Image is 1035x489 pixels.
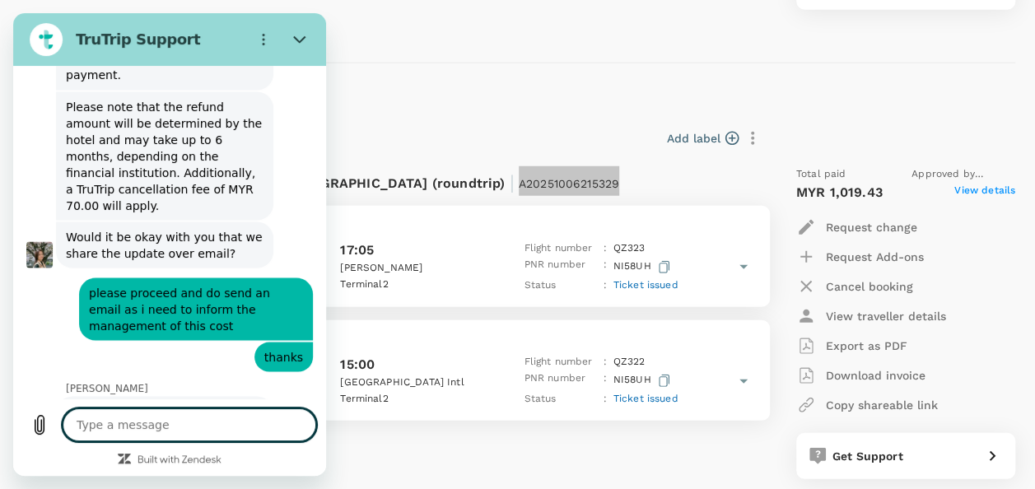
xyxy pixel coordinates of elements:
[603,391,606,407] p: :
[603,257,606,277] p: :
[796,301,946,331] button: View traveller details
[58,333,753,350] p: [DATE]
[58,219,753,235] p: [DATE]
[796,272,913,301] button: Cancel booking
[613,393,678,404] span: Ticket issued
[270,10,303,43] button: Close
[826,338,907,354] p: Export as PDF
[613,370,674,391] p: NI58UH
[796,390,938,420] button: Copy shareable link
[63,16,227,36] h2: TruTrip Support
[613,279,678,291] span: Ticket issued
[340,240,374,260] p: 17:05
[832,449,903,463] span: Get Support
[603,370,606,391] p: :
[826,367,925,384] p: Download invoice
[524,257,596,277] p: PNR number
[613,240,646,257] p: QZ 323
[53,368,313,381] p: [PERSON_NAME]
[826,278,913,295] p: Cancel booking
[796,242,924,272] button: Request Add-ons
[796,166,846,183] span: Total paid
[524,391,596,407] p: Status
[826,249,924,265] p: Request Add-ons
[954,183,1015,203] span: View details
[524,354,596,370] p: Flight number
[340,391,488,407] p: Terminal 2
[796,331,907,361] button: Export as PDF
[603,240,606,257] p: :
[911,166,1015,183] span: Approved by
[524,277,596,294] p: Status
[340,277,488,293] p: Terminal 2
[613,257,674,277] p: NI58UH
[124,442,208,453] a: Built with Zendesk: Visit the Zendesk website in a new tab
[69,264,296,327] span: please proceed and do send an email as i need to inform the management of this cost
[46,208,257,254] span: Would it be okay with you that we share the update over email?
[826,308,946,324] p: View traveller details
[796,183,883,203] p: MYR 1,019.43
[509,171,514,194] span: |
[826,219,917,235] p: Request change
[234,10,267,43] button: Options menu
[340,355,375,375] p: 15:00
[796,212,917,242] button: Request change
[667,130,739,147] button: Add label
[340,260,488,277] p: [PERSON_NAME]
[524,240,596,257] p: Flight number
[603,354,606,370] p: :
[826,397,938,413] p: Copy shareable link
[340,375,488,391] p: [GEOGRAPHIC_DATA] Intl
[613,354,646,370] p: QZ 322
[46,78,257,207] span: Please note that the refund amount will be determined by the hotel and may take up to 6 months, d...
[524,370,596,391] p: PNR number
[519,177,619,190] span: A20251006215329
[796,361,925,390] button: Download invoice
[10,395,43,428] button: Upload file
[603,277,606,294] p: :
[13,13,326,476] iframe: Messaging window
[245,328,296,358] span: thanks
[43,166,619,196] p: Flight from [GEOGRAPHIC_DATA] to [GEOGRAPHIC_DATA] (roundtrip)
